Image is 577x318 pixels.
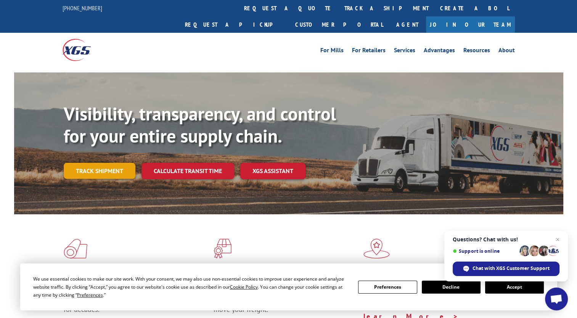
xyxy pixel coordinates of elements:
a: Calculate transit time [141,163,234,179]
a: Services [394,47,415,56]
span: Chat with XGS Customer Support [473,265,550,272]
a: Customer Portal [289,16,389,33]
a: Track shipment [64,163,135,179]
div: Cookie Consent Prompt [20,263,557,310]
button: Accept [485,281,544,294]
button: Decline [422,281,481,294]
span: Questions? Chat with us! [453,236,559,243]
a: Advantages [424,47,455,56]
a: Agent [389,16,426,33]
a: XGS ASSISTANT [240,163,305,179]
a: [PHONE_NUMBER] [63,4,102,12]
button: Preferences [358,281,417,294]
span: Close chat [553,235,562,244]
span: Preferences [77,292,103,298]
div: Chat with XGS Customer Support [453,262,559,276]
a: For Mills [320,47,344,56]
a: Request a pickup [179,16,289,33]
span: Support is online [453,248,517,254]
img: xgs-icon-total-supply-chain-intelligence-red [64,239,87,259]
img: xgs-icon-focused-on-flooring-red [214,239,231,259]
span: Cookie Policy [230,284,258,290]
div: We use essential cookies to make our site work. With your consent, we may also use non-essential ... [33,275,349,299]
a: For Retailers [352,47,386,56]
a: Resources [463,47,490,56]
b: Visibility, transparency, and control for your entire supply chain. [64,102,336,148]
span: As an industry carrier of choice, XGS has brought innovation and dedication to flooring logistics... [64,287,207,314]
a: Join Our Team [426,16,515,33]
img: xgs-icon-flagship-distribution-model-red [363,239,390,259]
a: About [498,47,515,56]
div: Open chat [545,287,568,310]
